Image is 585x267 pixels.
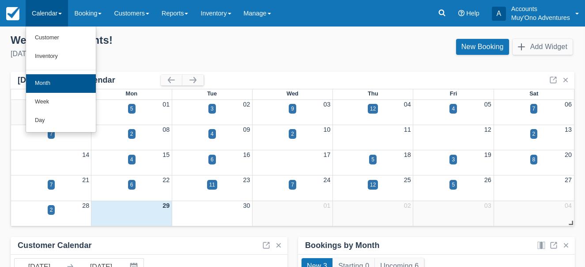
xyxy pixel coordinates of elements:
[513,39,573,55] button: Add Widget
[511,4,570,13] p: Accounts
[82,126,89,133] a: 07
[82,202,89,209] a: 28
[162,126,170,133] a: 08
[162,202,170,209] a: 29
[211,156,214,164] div: 6
[211,105,214,113] div: 3
[207,90,217,97] span: Tue
[291,105,294,113] div: 9
[26,27,96,133] ul: Calendar
[484,151,491,158] a: 19
[565,151,572,158] a: 20
[130,181,133,189] div: 6
[404,151,411,158] a: 18
[404,202,411,209] a: 02
[324,101,331,108] a: 03
[371,156,374,164] div: 5
[324,176,331,183] a: 24
[452,156,455,164] div: 3
[305,240,380,251] div: Bookings by Month
[492,7,506,21] div: A
[404,126,411,133] a: 11
[404,101,411,108] a: 04
[370,105,376,113] div: 12
[324,202,331,209] a: 01
[243,202,250,209] a: 30
[532,105,536,113] div: 7
[287,90,298,97] span: Wed
[26,111,96,130] a: Day
[370,181,376,189] div: 12
[368,90,378,97] span: Thu
[484,202,491,209] a: 03
[126,90,138,97] span: Mon
[162,151,170,158] a: 15
[404,176,411,183] a: 25
[26,29,96,47] a: Customer
[452,181,455,189] div: 5
[130,156,133,164] div: 4
[565,202,572,209] a: 04
[162,101,170,108] a: 01
[484,126,491,133] a: 12
[324,151,331,158] a: 17
[26,47,96,66] a: Inventory
[324,126,331,133] a: 10
[484,176,491,183] a: 26
[565,176,572,183] a: 27
[532,130,536,138] div: 2
[291,130,294,138] div: 2
[243,176,250,183] a: 23
[452,105,455,113] div: 4
[466,10,479,17] span: Help
[211,130,214,138] div: 4
[243,126,250,133] a: 09
[209,181,215,189] div: 11
[50,181,53,189] div: 7
[11,34,286,47] div: Welcome , Accounts !
[565,126,572,133] a: 13
[130,105,133,113] div: 5
[18,75,161,85] div: [DATE] Booking Calendar
[18,240,92,251] div: Customer Calendar
[565,101,572,108] a: 06
[50,130,53,138] div: 7
[82,151,89,158] a: 14
[529,90,538,97] span: Sat
[82,176,89,183] a: 21
[532,156,536,164] div: 8
[484,101,491,108] a: 05
[162,176,170,183] a: 22
[291,181,294,189] div: 7
[6,7,19,20] img: checkfront-main-nav-mini-logo.png
[26,74,96,93] a: Month
[130,130,133,138] div: 2
[511,13,570,22] p: Muy'Ono Adventures
[11,49,286,59] div: [DATE]
[243,101,250,108] a: 02
[458,10,464,16] i: Help
[50,206,53,214] div: 2
[456,39,509,55] a: New Booking
[26,93,96,111] a: Week
[243,151,250,158] a: 16
[450,90,457,97] span: Fri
